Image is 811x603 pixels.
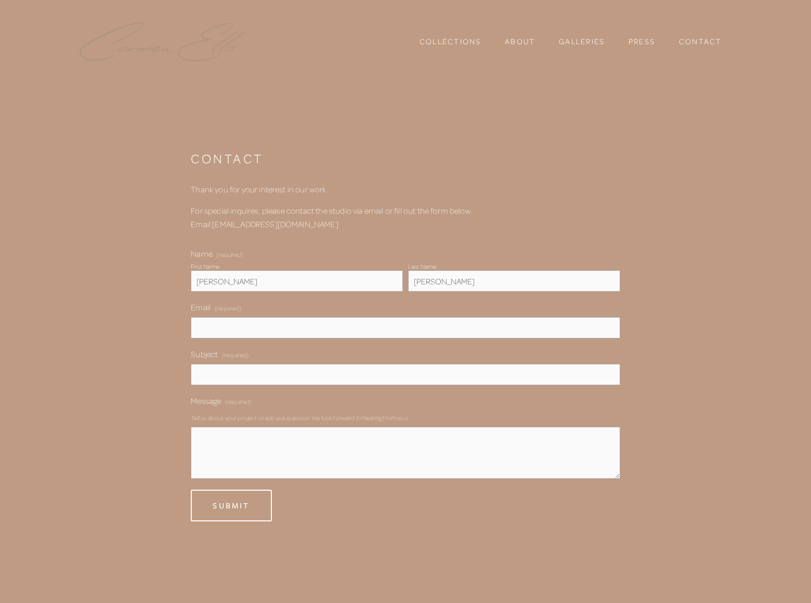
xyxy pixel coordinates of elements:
button: SubmitSubmit [191,490,271,522]
span: Subject [191,349,218,359]
a: About [505,36,535,46]
a: [EMAIL_ADDRESS][DOMAIN_NAME] [212,219,338,229]
h1: CONTACT [191,152,620,165]
div: First Name [191,263,219,270]
span: (required) [225,395,252,409]
span: Name [191,248,213,258]
a: Galleries [559,36,605,46]
p: Tell us about your project or ask us a question. We look forward to hearing from you! [191,411,620,425]
p: For special inquires, please contact the studio via email or fill out the form below. Email: [191,204,620,230]
img: Carmen Ellis Studio [80,22,246,61]
div: Last Name [408,263,436,270]
span: (required) [216,252,243,258]
a: Press [629,33,655,50]
span: Message [191,396,221,405]
a: Collections [420,33,481,50]
span: Email [191,302,211,312]
span: (required) [222,348,249,362]
a: Contact [679,33,722,50]
span: Submit [213,500,250,510]
span: (required) [215,301,242,315]
p: Thank you for your interest in our work. [191,182,620,196]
